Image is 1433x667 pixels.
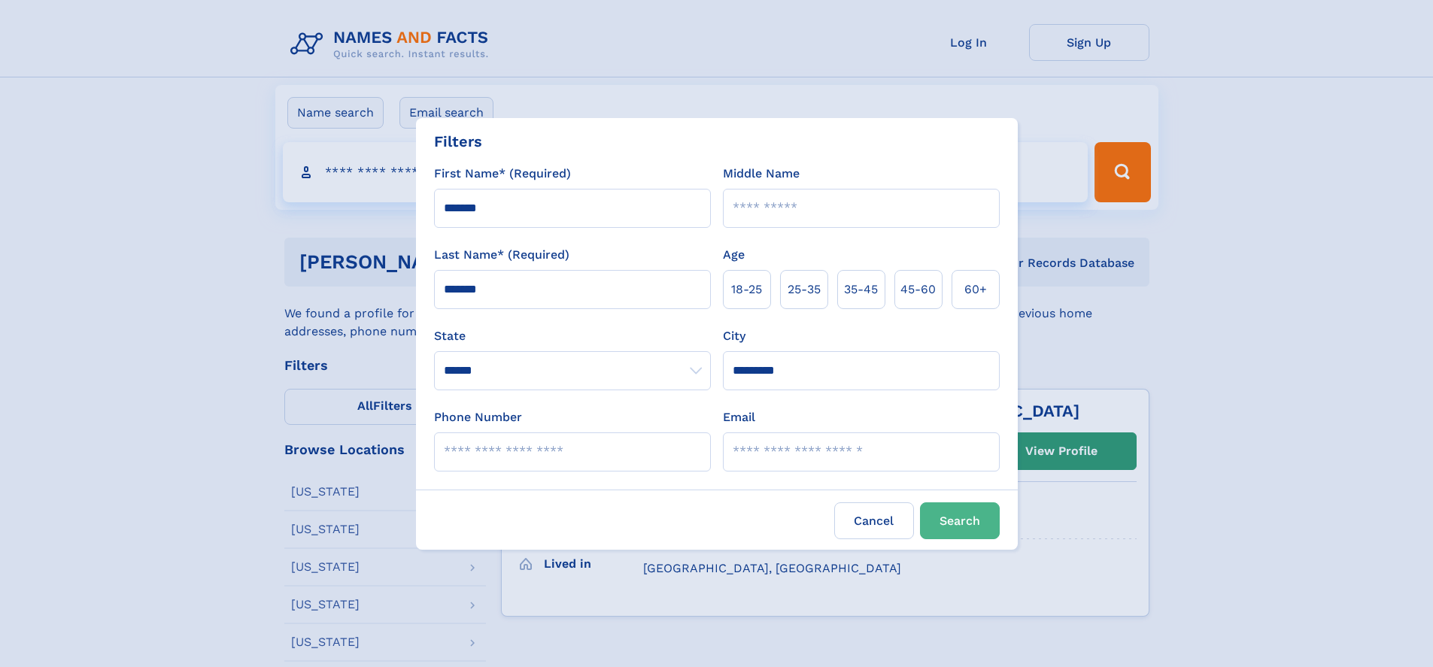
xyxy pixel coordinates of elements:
label: Last Name* (Required) [434,246,569,264]
span: 35‑45 [844,280,878,299]
span: 25‑35 [788,280,821,299]
label: Age [723,246,745,264]
label: Email [723,408,755,426]
button: Search [920,502,1000,539]
span: 60+ [964,280,987,299]
label: Cancel [834,502,914,539]
label: Phone Number [434,408,522,426]
div: Filters [434,130,482,153]
label: First Name* (Required) [434,165,571,183]
span: 45‑60 [900,280,936,299]
label: City [723,327,745,345]
span: 18‑25 [731,280,762,299]
label: State [434,327,711,345]
label: Middle Name [723,165,800,183]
